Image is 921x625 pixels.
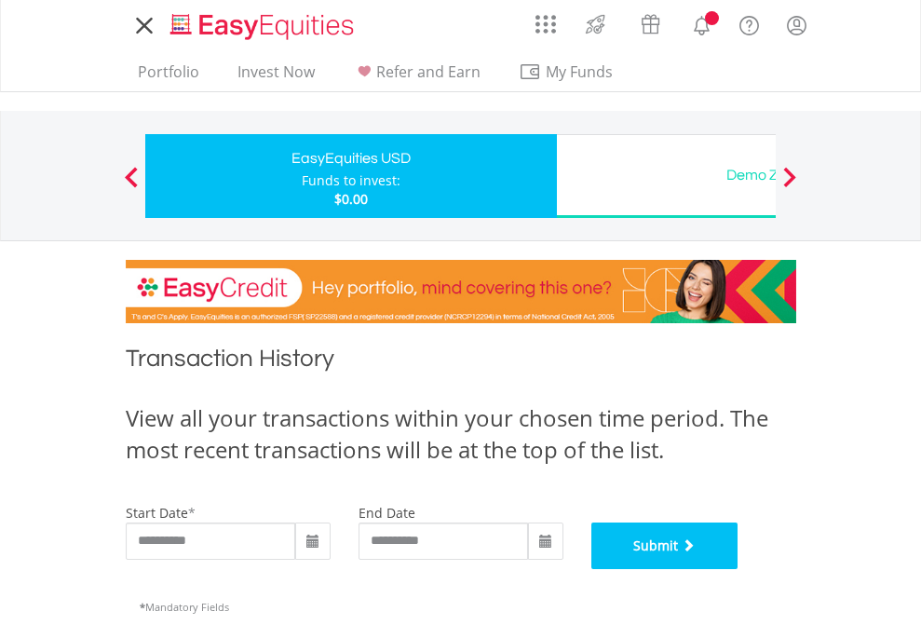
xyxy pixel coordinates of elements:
[725,5,773,42] a: FAQ's and Support
[156,145,546,171] div: EasyEquities USD
[126,260,796,323] img: EasyCredit Promotion Banner
[334,190,368,208] span: $0.00
[678,5,725,42] a: Notifications
[635,9,666,39] img: vouchers-v2.svg
[126,342,796,384] h1: Transaction History
[167,11,361,42] img: EasyEquities_Logo.png
[230,62,322,91] a: Invest Now
[535,14,556,34] img: grid-menu-icon.svg
[376,61,481,82] span: Refer and Earn
[302,171,400,190] div: Funds to invest:
[591,523,738,569] button: Submit
[126,504,188,522] label: start date
[523,5,568,34] a: AppsGrid
[771,176,808,195] button: Next
[130,62,207,91] a: Portfolio
[773,5,820,46] a: My Profile
[345,62,488,91] a: Refer and Earn
[163,5,361,42] a: Home page
[359,504,415,522] label: end date
[519,60,641,84] span: My Funds
[113,176,150,195] button: Previous
[140,600,229,614] span: Mandatory Fields
[580,9,611,39] img: thrive-v2.svg
[623,5,678,39] a: Vouchers
[126,402,796,467] div: View all your transactions within your chosen time period. The most recent transactions will be a...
